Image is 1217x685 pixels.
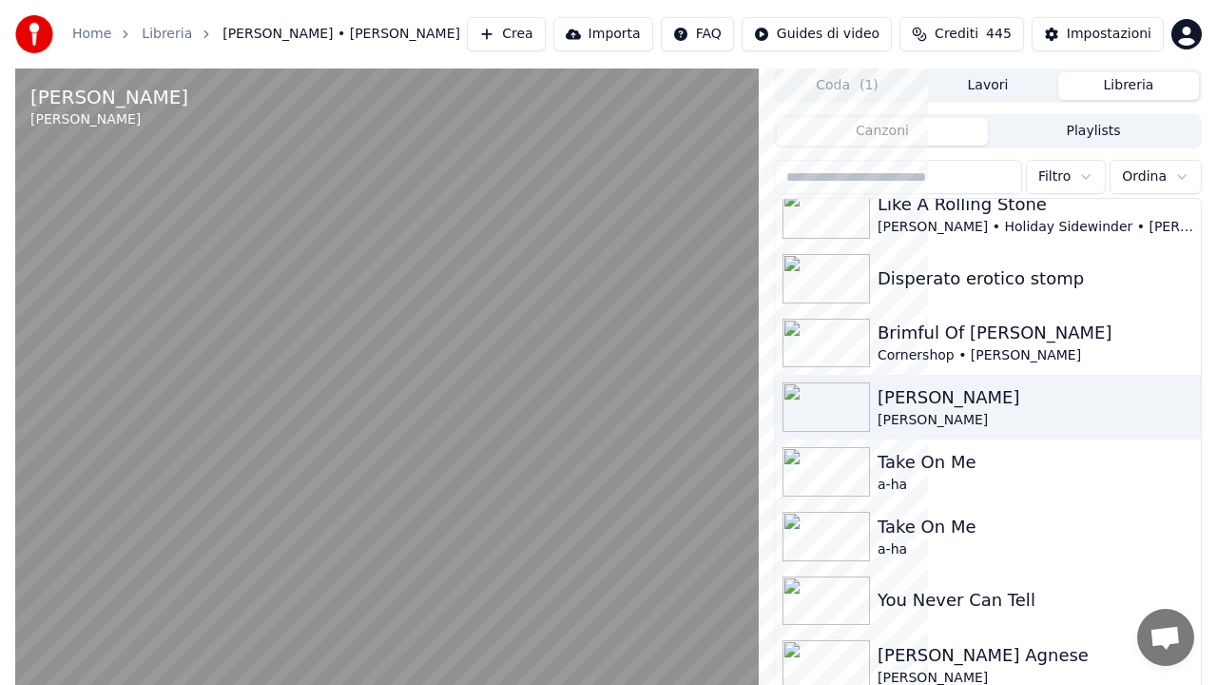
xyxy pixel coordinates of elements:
[878,540,1193,559] div: a-ha
[878,514,1193,540] div: Take On Me
[742,17,892,51] button: Guides di video
[986,25,1012,44] span: 445
[988,118,1199,146] button: Playlists
[878,320,1193,346] div: Brimful Of [PERSON_NAME]
[878,218,1193,237] div: [PERSON_NAME] • Holiday Sidewinder • [PERSON_NAME] • [PERSON_NAME]
[1038,167,1071,186] span: Filtro
[878,346,1193,365] div: Cornershop • [PERSON_NAME]
[935,25,978,44] span: Crediti
[878,411,1193,430] div: [PERSON_NAME]
[15,15,53,53] img: youka
[661,17,734,51] button: FAQ
[1137,609,1194,666] div: Aprire la chat
[878,587,1193,614] div: You Never Can Tell
[1058,72,1199,100] button: Libreria
[777,118,988,146] button: Canzoni
[878,191,1193,218] div: Like A Rolling Stone
[1122,167,1167,186] span: Ordina
[30,84,188,110] div: [PERSON_NAME]
[553,17,653,51] button: Importa
[878,265,1193,292] div: Disperato erotico stomp
[142,25,192,44] a: Libreria
[878,384,1193,411] div: [PERSON_NAME]
[918,72,1058,100] button: Lavori
[72,25,111,44] a: Home
[878,642,1193,669] div: [PERSON_NAME] Agnese
[1032,17,1164,51] button: Impostazioni
[878,449,1193,476] div: Take On Me
[899,17,1024,51] button: Crediti445
[467,17,545,51] button: Crea
[72,25,460,44] nav: breadcrumb
[1067,25,1151,44] div: Impostazioni
[222,25,460,44] span: [PERSON_NAME] • [PERSON_NAME]
[878,476,1193,495] div: a-ha
[860,76,879,95] span: ( 1 )
[777,72,918,100] button: Coda
[30,110,188,129] div: [PERSON_NAME]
